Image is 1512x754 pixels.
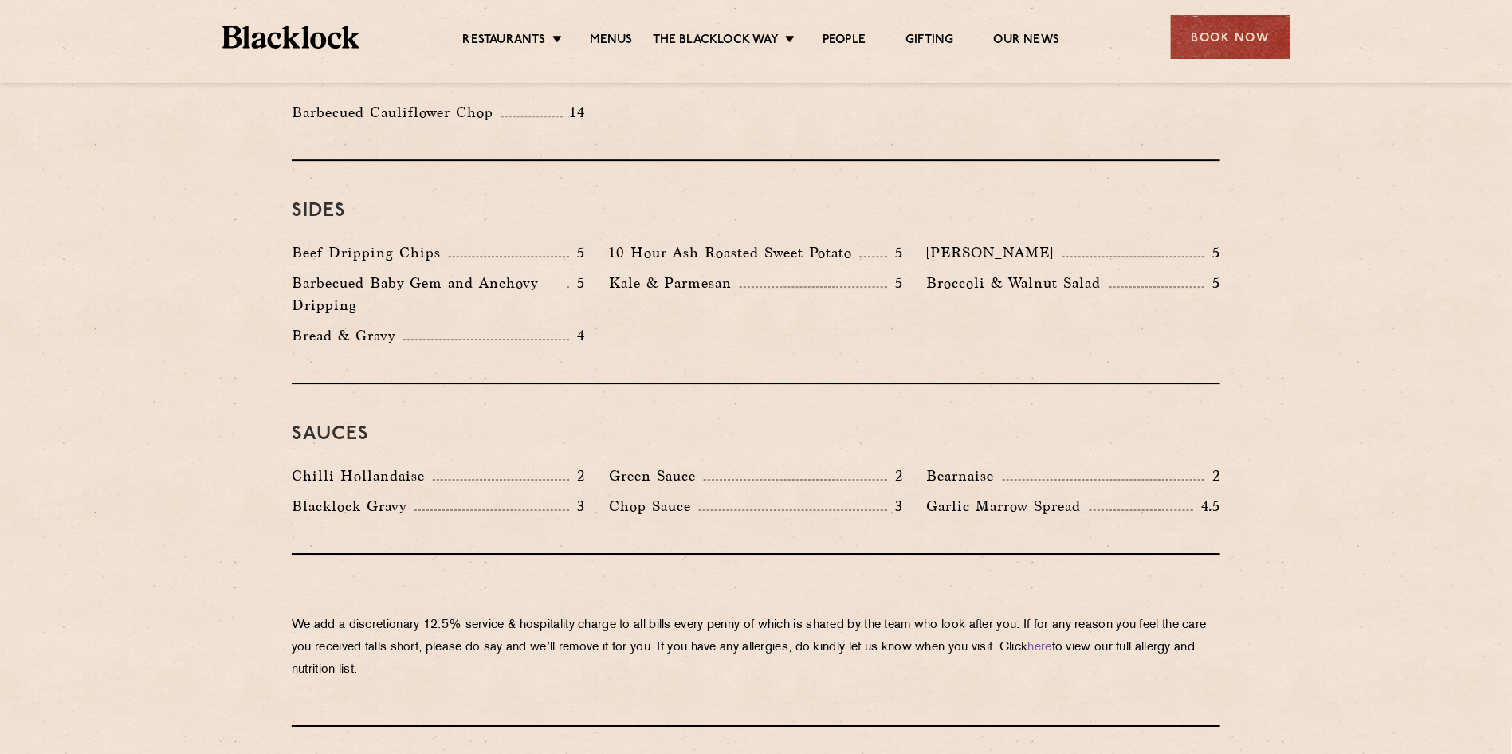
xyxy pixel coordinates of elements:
[292,242,449,264] p: Beef Dripping Chips
[887,465,903,486] p: 2
[292,424,1220,445] h3: Sauces
[653,33,779,50] a: The Blacklock Way
[1193,496,1220,516] p: 4.5
[569,242,585,263] p: 5
[569,496,585,516] p: 3
[222,26,360,49] img: BL_Textured_Logo-footer-cropped.svg
[1204,242,1220,263] p: 5
[1171,15,1290,59] div: Book Now
[927,495,1090,517] p: Garlic Marrow Spread
[292,272,567,316] p: Barbecued Baby Gem and Anchovy Dripping
[292,615,1220,681] p: We add a discretionary 12.5% service & hospitality charge to all bills every penny of which is sh...
[569,465,585,486] p: 2
[569,273,585,293] p: 5
[292,465,433,487] p: Chilli Hollandaise
[292,495,414,517] p: Blacklock Gravy
[292,324,403,347] p: Bread & Gravy
[609,465,704,487] p: Green Sauce
[292,101,501,124] p: Barbecued Cauliflower Chop
[887,242,903,263] p: 5
[1028,642,1052,654] a: here
[563,102,586,123] p: 14
[609,495,699,517] p: Chop Sauce
[569,325,585,346] p: 4
[463,33,546,50] a: Restaurants
[1204,273,1220,293] p: 5
[609,242,860,264] p: 10 Hour Ash Roasted Sweet Potato
[1204,465,1220,486] p: 2
[927,272,1109,294] p: Broccoli & Walnut Salad
[994,33,1060,50] a: Our News
[927,465,1003,487] p: Bearnaise
[927,242,1062,264] p: [PERSON_NAME]
[823,33,866,50] a: People
[609,272,740,294] p: Kale & Parmesan
[905,33,953,50] a: Gifting
[292,201,1220,222] h3: Sides
[590,33,633,50] a: Menus
[887,273,903,293] p: 5
[887,496,903,516] p: 3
